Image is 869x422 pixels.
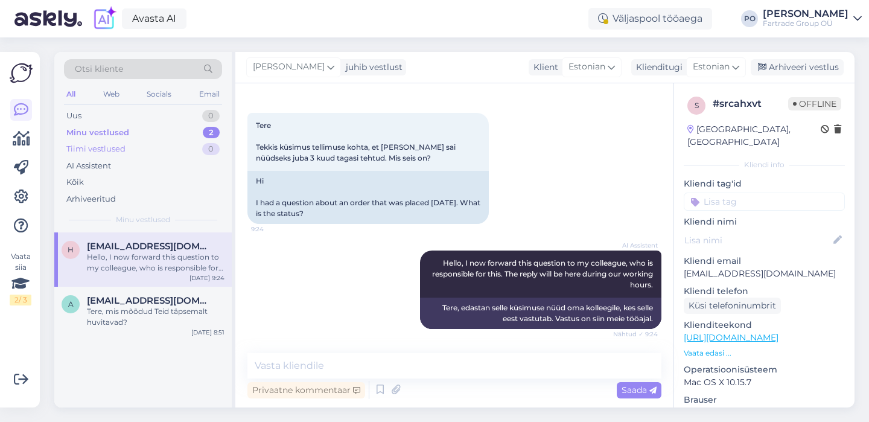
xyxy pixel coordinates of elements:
span: Estonian [568,60,605,74]
p: Kliendi nimi [684,216,845,228]
div: Väljaspool tööaega [588,8,712,30]
div: Arhiveeri vestlus [751,59,844,75]
span: h [68,245,74,254]
img: Askly Logo [10,62,33,85]
div: Minu vestlused [66,127,129,139]
div: Tere, mis mõõdud Teid täpsemalt huvitavad? [87,306,224,328]
p: Kliendi telefon [684,285,845,298]
div: # srcahxvt [713,97,788,111]
a: [PERSON_NAME]Fartrade Group OÜ [763,9,862,28]
div: Kliendi info [684,159,845,170]
p: Mac OS X 10.15.7 [684,376,845,389]
a: [URL][DOMAIN_NAME] [684,332,778,343]
div: PO [741,10,758,27]
a: Avasta AI [122,8,186,29]
div: Hello, I now forward this question to my colleague, who is responsible for this. The reply will b... [87,252,224,273]
span: 9:24 [251,225,296,234]
p: [EMAIL_ADDRESS][DOMAIN_NAME] [684,267,845,280]
div: [PERSON_NAME] [763,9,848,19]
p: Chrome [TECHNICAL_ID] [684,406,845,419]
p: Klienditeekond [684,319,845,331]
p: Kliendi tag'id [684,177,845,190]
span: Saada [622,385,657,395]
span: Offline [788,97,841,110]
div: Klienditugi [631,61,683,74]
input: Lisa tag [684,193,845,211]
div: Email [197,86,222,102]
div: [DATE] 8:51 [191,328,224,337]
div: 0 [202,143,220,155]
div: [GEOGRAPHIC_DATA], [GEOGRAPHIC_DATA] [687,123,821,149]
div: Privaatne kommentaar [247,382,365,398]
span: Tere Tekkis küsimus tellimuse kohta, et [PERSON_NAME] sai nüüdseks juba 3 kuud tagasi tehtud. Mis... [256,121,457,162]
span: Hello, I now forward this question to my colleague, who is responsible for this. The reply will b... [432,258,655,289]
span: Estonian [693,60,730,74]
div: Kõik [66,176,84,188]
div: Tere, edastan selle küsimuse nüüd oma kolleegile, kes selle eest vastutab. Vastus on siin meie tö... [420,298,661,329]
div: Hi I had a question about an order that was placed [DATE]. What is the status? [247,171,489,224]
div: Uus [66,110,81,122]
span: heigo.kure@gmail.com [87,241,212,252]
div: Fartrade Group OÜ [763,19,848,28]
div: 2 [203,127,220,139]
div: Socials [144,86,174,102]
img: explore-ai [92,6,117,31]
p: Vaata edasi ... [684,348,845,359]
div: AI Assistent [66,160,111,172]
div: [DATE] 9:24 [189,273,224,283]
span: s [695,101,699,110]
p: Kliendi email [684,255,845,267]
span: Nähtud ✓ 9:24 [613,330,658,339]
input: Lisa nimi [684,234,831,247]
p: Operatsioonisüsteem [684,363,845,376]
span: AI Assistent [613,241,658,250]
div: All [64,86,78,102]
div: 0 [202,110,220,122]
div: 2 / 3 [10,295,31,305]
div: Klient [529,61,558,74]
span: asha.eremin@gmail.com [87,295,212,306]
span: Minu vestlused [116,214,170,225]
span: a [68,299,74,309]
span: Otsi kliente [75,63,123,75]
div: Vaata siia [10,251,31,305]
div: Arhiveeritud [66,193,116,205]
div: Küsi telefoninumbrit [684,298,781,314]
p: Brauser [684,394,845,406]
span: [PERSON_NAME] [253,60,325,74]
div: Web [101,86,122,102]
div: juhib vestlust [341,61,403,74]
div: Tiimi vestlused [66,143,126,155]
